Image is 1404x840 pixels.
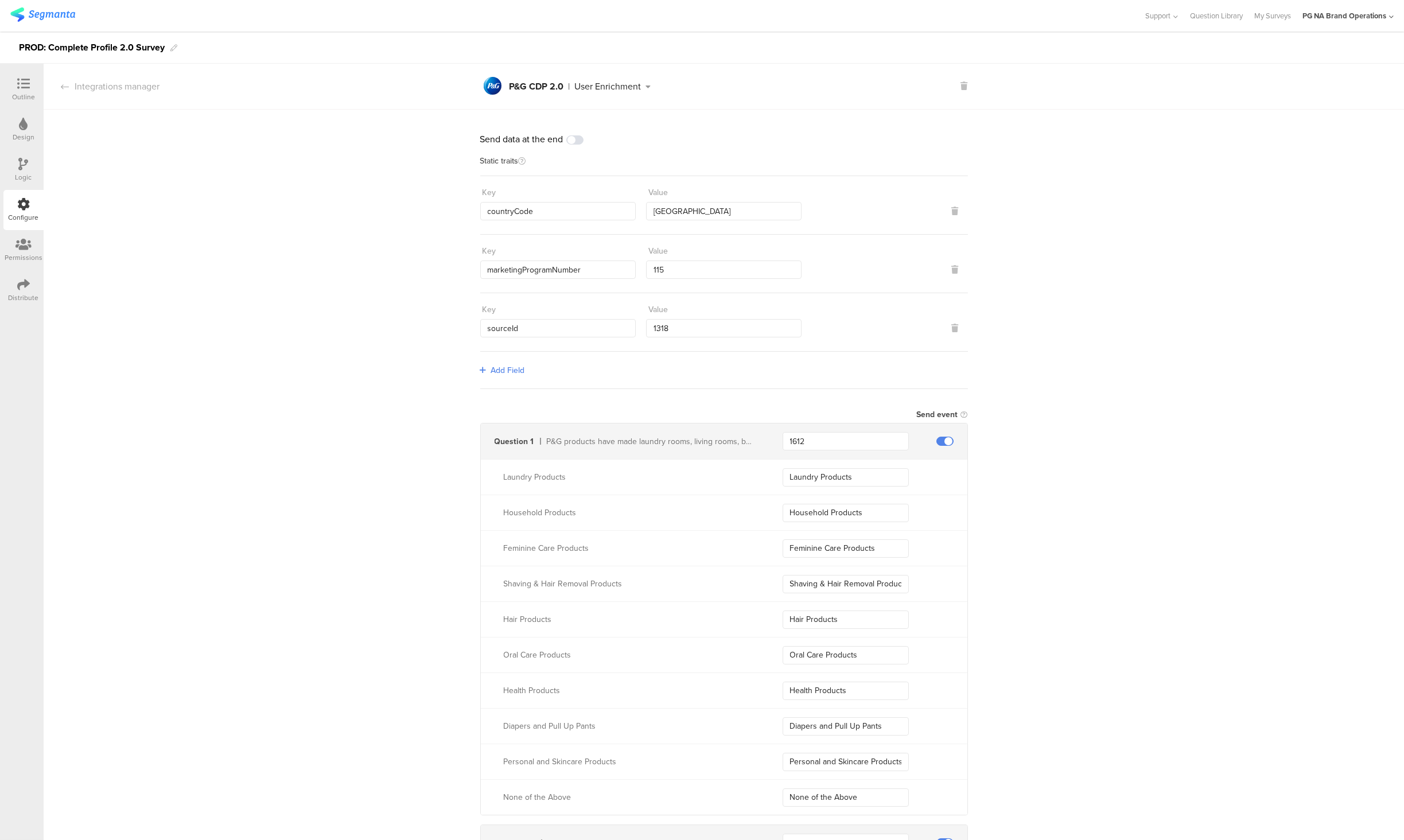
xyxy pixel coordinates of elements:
[480,260,636,279] input: Enter key...
[44,80,160,93] div: Integrations manager
[648,245,668,257] div: Value
[783,788,909,807] input: Enter a value...
[504,613,755,625] div: Hair Products
[547,435,755,448] div: P&G products have made laundry rooms, living rooms, bedrooms, kitchens, nurseries, and bathrooms ...
[19,38,165,57] div: PROD: Complete Profile 2.0 Survey
[5,252,42,263] div: Permissions
[504,578,755,590] div: Shaving & Hair Removal Products
[12,92,35,102] div: Outline
[483,245,496,257] div: Key
[1302,10,1386,21] div: PG NA Brand Operations
[510,82,564,91] div: P&G CDP 2.0
[783,432,909,450] input: Enter a key...
[504,685,755,697] div: Health Products
[646,319,802,337] input: Enter value...
[9,212,39,223] div: Configure
[495,435,534,448] div: Question 1
[783,646,909,664] input: Enter a value...
[783,468,909,487] input: Enter a value...
[10,7,75,22] img: segmanta logo
[783,682,909,700] input: Enter a value...
[504,471,755,483] div: Laundry Products
[480,133,968,146] div: Send data at the end
[504,649,755,661] div: Oral Care Products
[646,260,802,279] input: Enter value...
[504,507,755,519] div: Household Products
[9,293,39,303] div: Distribute
[917,409,958,421] div: Send event
[648,186,668,199] div: Value
[13,132,34,142] div: Design
[783,753,909,771] input: Enter a value...
[480,319,636,337] input: Enter key...
[15,172,32,182] div: Logic
[783,610,909,629] input: Enter a value...
[483,304,496,316] div: Key
[1146,10,1171,21] span: Support
[783,504,909,522] input: Enter a value...
[480,202,636,220] input: Enter key...
[648,304,668,316] div: Value
[783,539,909,558] input: Enter a value...
[504,542,755,554] div: Feminine Care Products
[504,756,755,768] div: Personal and Skincare Products
[575,82,641,91] div: User Enrichment
[491,364,525,376] span: Add Field
[783,717,909,736] input: Enter a value...
[480,157,968,176] div: Static traits
[569,82,570,91] div: |
[646,202,802,220] input: Enter value...
[504,791,755,803] div: None of the Above
[483,186,496,199] div: Key
[783,575,909,593] input: Enter a value...
[504,720,755,732] div: Diapers and Pull Up Pants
